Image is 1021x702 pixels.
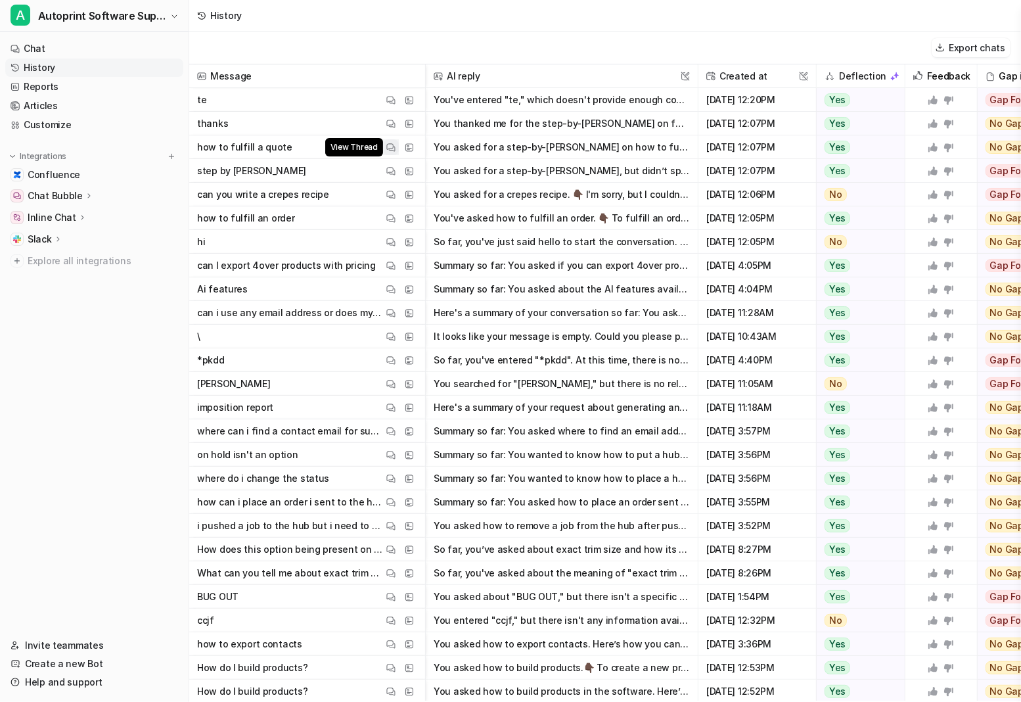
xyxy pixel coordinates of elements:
[817,443,897,467] button: Yes
[5,673,183,691] a: Help and support
[704,112,811,135] span: [DATE] 12:07PM
[704,419,811,443] span: [DATE] 3:57PM
[5,252,183,270] a: Explore all integrations
[197,609,214,632] p: ccjf
[825,519,850,532] span: Yes
[704,277,811,301] span: [DATE] 4:04PM
[197,467,329,490] p: where do i change the status
[825,354,850,367] span: Yes
[825,141,850,154] span: Yes
[817,135,897,159] button: Yes
[28,189,83,202] p: Chat Bubble
[704,372,811,396] span: [DATE] 11:05AM
[5,78,183,96] a: Reports
[825,496,850,509] span: Yes
[434,396,690,419] button: Here's a summary of your request about generating an imposition report: 👇🏿 - You can generate an ...
[434,372,690,396] button: You searched for "[PERSON_NAME]," but there is no relevant information related to this name in th...
[434,609,690,632] button: You entered "ccjf," but there isn't any information available on this term in the documentation. ...
[325,138,383,156] span: View Thread
[704,325,811,348] span: [DATE] 10:43AM
[825,212,850,225] span: Yes
[817,159,897,183] button: Yes
[197,443,298,467] p: on hold isn't an option
[434,88,690,112] button: You've entered "te," which doesn't provide enough context for me to help. 👇🏿 Could you please pro...
[817,656,897,680] button: Yes
[817,112,897,135] button: Yes
[28,168,80,181] span: Confluence
[197,325,200,348] p: \
[825,93,850,106] span: Yes
[434,112,690,135] button: You thanked me for the step-by-[PERSON_NAME] on fulfilling a quote. 👇🏿 You're very welcome! If yo...
[825,543,850,556] span: Yes
[932,38,1010,57] button: Export chats
[704,490,811,514] span: [DATE] 3:55PM
[434,183,690,206] button: You asked for a crepes recipe. 👇🏿 I'm sorry, but I couldn't find any information or recipes for c...
[817,632,897,656] button: Yes
[434,467,690,490] button: Summary so far: You wanted to know how to place a hub order on hold, and now you’re asking exactl...
[11,5,30,26] span: A
[825,283,850,296] span: Yes
[825,235,847,248] span: No
[825,638,850,651] span: Yes
[434,632,690,656] button: You asked how to export contacts. Here’s how you can do it: 👇🏿 To export your contact list, log i...
[825,401,850,414] span: Yes
[825,448,850,461] span: Yes
[434,514,690,538] button: You asked how to remove a job from the hub after pushing the wrong file. 👇🏿 To resolve this, you ...
[825,425,850,438] span: Yes
[704,396,811,419] span: [DATE] 11:18AM
[704,64,811,88] span: Created at
[825,306,850,319] span: Yes
[434,301,690,325] button: Here's a summary of your conversation so far: You asked whether you can use any email address or ...
[197,419,383,443] p: where can i find a contact email for support team?
[13,192,21,200] img: Chat Bubble
[28,250,178,271] span: Explore all integrations
[5,116,183,134] a: Customize
[434,159,690,183] button: You asked for a step-by-[PERSON_NAME], but didn’t specify the process you need help with. 👇🏿 Coul...
[5,166,183,184] a: ConfluenceConfluence
[817,325,897,348] button: Yes
[817,490,897,514] button: Yes
[434,254,690,277] button: Summary so far: You asked if you can export 4over products with pricing from the software. 👇🏿 Cur...
[704,585,811,609] span: [DATE] 1:54PM
[704,538,811,561] span: [DATE] 8:27PM
[817,514,897,538] button: Yes
[434,561,690,585] button: So far, you've asked about the meaning of "exact trim size." 👇🏿 The exact trim size refers to the...
[825,590,850,603] span: Yes
[197,632,302,656] p: how to export contacts
[434,230,690,254] button: So far, you've just said hello to start the conversation. 👇🏿 Hi there! How can I help you [DATE]?...
[431,64,692,88] span: AI reply
[704,206,811,230] span: [DATE] 12:05PM
[5,59,183,77] a: History
[817,301,897,325] button: Yes
[434,325,690,348] button: It looks like your message is empty. Could you please provide your question or let me know how I ...
[825,117,850,130] span: Yes
[817,538,897,561] button: Yes
[13,171,21,179] img: Confluence
[817,419,897,443] button: Yes
[197,159,306,183] p: step by [PERSON_NAME]
[817,230,897,254] button: No
[928,64,971,88] h2: Feedback
[197,206,295,230] p: how to fulfill an order
[434,135,690,159] button: You asked for a step-by-[PERSON_NAME] on how to fulfill a quote. 👇🏿 Here’s how you can fulfill a ...
[28,233,52,246] p: Slack
[704,88,811,112] span: [DATE] 12:20PM
[817,585,897,609] button: Yes
[197,396,273,419] p: imposition report
[197,585,238,609] p: BUG OUT
[20,151,66,162] p: Integrations
[5,655,183,673] a: Create a new Bot
[817,609,897,632] button: No
[704,254,811,277] span: [DATE] 4:05PM
[825,567,850,580] span: Yes
[434,206,690,230] button: You've asked how to fulfill an order. 👇🏿 To fulfill an order, log in to your administration panel...
[434,656,690,680] button: You asked how to build products.👇🏿 To create a new product: - Log in to your administration panel...
[704,561,811,585] span: [DATE] 8:26PM
[704,609,811,632] span: [DATE] 12:32PM
[825,614,847,627] span: No
[210,9,242,22] div: History
[197,230,205,254] p: hi
[825,164,850,177] span: Yes
[434,538,690,561] button: So far, you’ve asked about exact trim size and how its presence as an option on a product affects...
[825,330,850,343] span: Yes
